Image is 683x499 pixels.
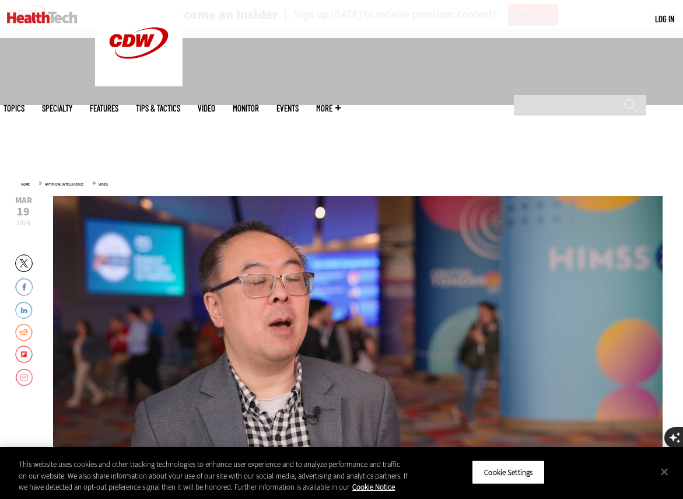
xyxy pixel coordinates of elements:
[316,104,341,113] span: More
[21,178,663,187] div: » »
[652,459,677,484] button: Close
[15,196,32,205] span: Mar
[7,12,78,23] img: Home
[15,206,32,218] span: 19
[655,13,674,24] a: Log in
[16,218,30,228] span: 2025
[198,104,215,113] a: Video
[45,182,83,187] a: Artificial Intelligence
[21,182,30,187] a: Home
[3,104,24,113] span: Topics
[42,104,72,113] span: Specialty
[352,482,395,492] a: More information about your privacy
[472,460,545,484] button: Cookie Settings
[233,104,259,113] a: MonITor
[99,182,108,187] a: Video
[334,348,381,395] div: Play or Pause Video
[19,459,410,493] div: This website uses cookies and other tracking technologies to enhance user experience and to analy...
[95,77,183,89] a: CDW
[655,13,674,25] div: User menu
[276,104,299,113] a: Events
[90,104,118,113] a: Features
[643,198,660,215] div: Social Share
[136,104,180,113] a: Tips & Tactics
